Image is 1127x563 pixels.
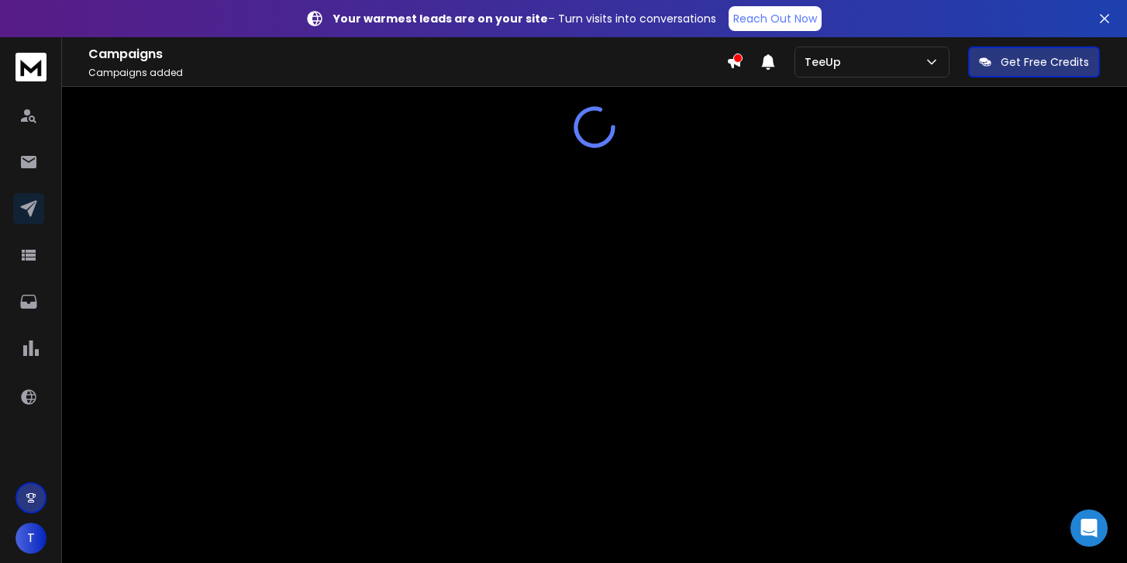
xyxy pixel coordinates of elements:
[968,47,1100,78] button: Get Free Credits
[16,523,47,554] button: T
[1070,509,1108,547] div: Open Intercom Messenger
[333,11,716,26] p: – Turn visits into conversations
[88,45,726,64] h1: Campaigns
[88,67,726,79] p: Campaigns added
[1001,54,1089,70] p: Get Free Credits
[729,6,822,31] a: Reach Out Now
[16,53,47,81] img: logo
[805,54,847,70] p: TeeUp
[333,11,548,26] strong: Your warmest leads are on your site
[733,11,817,26] p: Reach Out Now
